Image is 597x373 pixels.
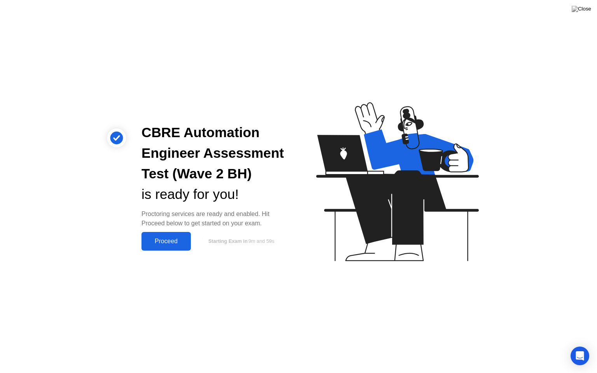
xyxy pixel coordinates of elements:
[572,6,591,12] img: Close
[141,184,286,205] div: is ready for you!
[248,238,274,244] span: 9m and 59s
[141,232,191,251] button: Proceed
[144,238,189,245] div: Proceed
[141,122,286,184] div: CBRE Automation Engineer Assessment Test (Wave 2 BH)
[571,347,589,365] div: Open Intercom Messenger
[195,234,286,249] button: Starting Exam in9m and 59s
[141,209,286,228] div: Proctoring services are ready and enabled. Hit Proceed below to get started on your exam.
